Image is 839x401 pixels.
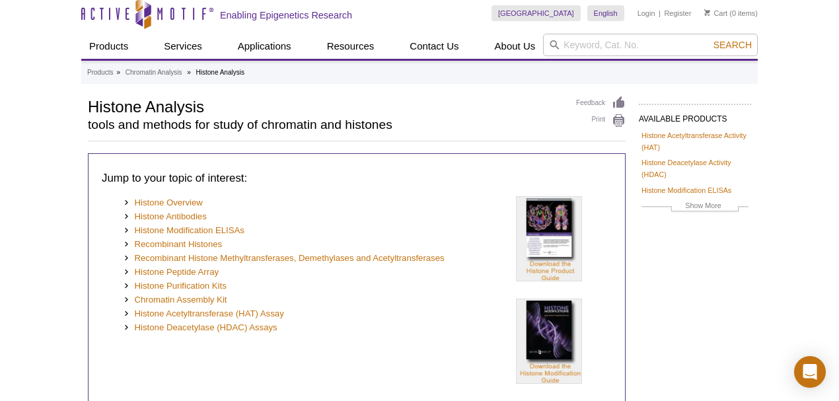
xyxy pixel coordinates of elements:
h1: Histone Analysis [88,96,563,116]
li: » [187,69,191,76]
h2: AVAILABLE PRODUCTS [639,104,751,128]
h2: Enabling Epigenetics Research [220,9,352,21]
li: | [659,5,661,21]
a: Services [156,34,210,59]
h3: Jump to your topic of interest: [102,170,612,186]
a: Histone Modification ELISAs [641,184,731,196]
a: Cart [704,9,727,18]
a: Histone Modification ELISAs [124,224,244,238]
a: Histone Purification Kits [124,279,227,293]
input: Keyword, Cat. No. [543,34,758,56]
a: English [587,5,624,21]
a: Histone Acetyltransferase Activity (HAT) [641,129,748,153]
a: Products [87,67,113,79]
a: Print [576,114,626,128]
button: Search [710,39,756,51]
a: Products [81,34,136,59]
a: [GEOGRAPHIC_DATA] [492,5,581,21]
div: Open Intercom Messenger [794,356,826,388]
a: Register [664,9,691,18]
a: Histone Deacetylase (HDAC) Assays [124,321,277,335]
a: Applications [230,34,299,59]
a: Histone Peptide Array [124,266,219,279]
a: Login [638,9,655,18]
a: Chromatin Assembly Kit [124,293,227,307]
li: (0 items) [704,5,758,21]
li: » [116,69,120,76]
a: Histone Acetyltransferase (HAT) Assay [124,307,284,321]
span: Search [713,40,752,50]
a: Histone Overview [124,196,203,210]
a: Recombinant Histones [124,238,222,252]
img: Histone Modification Guide [516,299,582,384]
a: Histone Antibodies [124,210,207,224]
a: Feedback [576,96,626,110]
a: About Us [487,34,544,59]
img: Histone Product Guide [516,196,582,281]
li: Histone Analysis [196,69,244,76]
img: Your Cart [704,9,710,16]
a: Chromatin Analysis [126,67,182,79]
a: Histone Deacetylase Activity (HDAC) [641,157,748,180]
a: Show More [641,200,748,215]
a: Resources [319,34,383,59]
a: Recombinant Histone Methyltransferases, Demethylases and Acetyltransferases [124,252,445,266]
h2: tools and methods for study of chromatin and histones [88,119,563,131]
a: Contact Us [402,34,466,59]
